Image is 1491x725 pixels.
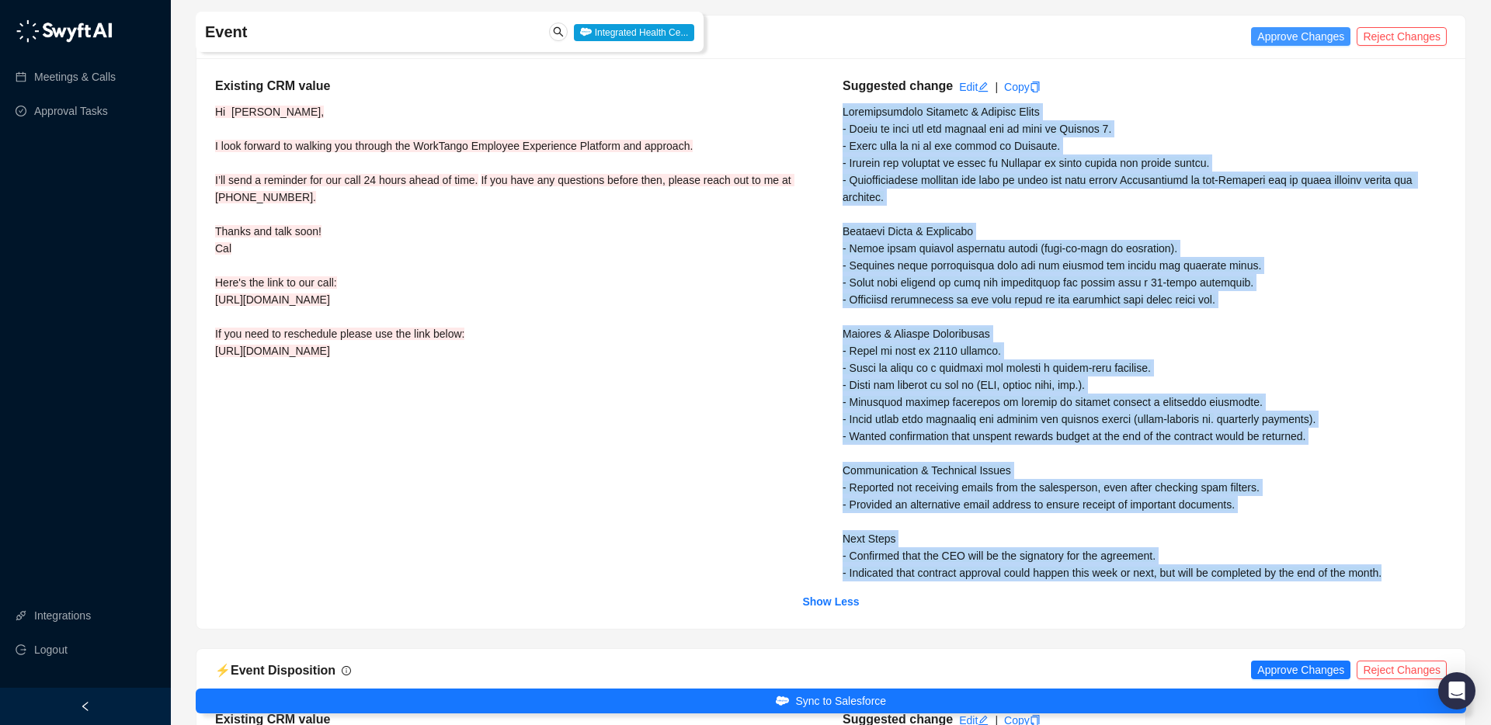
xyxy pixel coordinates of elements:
[795,692,886,709] span: Sync to Salesforce
[1363,28,1441,45] span: Reject Changes
[34,600,91,631] a: Integrations
[215,77,819,95] h5: Existing CRM value
[215,106,693,186] span: Hi [PERSON_NAME], I look forward to walking you through the WorkTango Employee Experience Platfor...
[34,61,116,92] a: Meetings & Calls
[1363,661,1441,678] span: Reject Changes
[1030,82,1041,92] span: copy
[1357,27,1447,46] button: Reject Changes
[843,413,1382,579] span: quarterly payments). - Wanted confirmation that unspent rewards budget at the end of the contract...
[34,634,68,665] span: Logout
[802,595,859,608] strong: Show Less
[553,26,564,37] span: search
[1251,27,1350,46] button: Approve Changes
[574,24,694,41] span: Integrated Health Ce...
[80,701,91,712] span: left
[843,77,953,95] h5: Suggested change
[205,21,486,43] h4: Event
[196,689,1466,713] button: Sync to Salesforce
[1004,81,1041,93] a: Copy
[1257,28,1344,45] span: Approve Changes
[995,78,998,95] div: |
[34,95,108,127] a: Approval Tasks
[1357,661,1447,679] button: Reject Changes
[574,26,694,38] a: Integrated Health Ce...
[215,174,794,357] span: If you have any questions before then, please reach out to me at [PHONE_NUMBER]. Thanks and talk ...
[1438,672,1475,709] div: Open Intercom Messenger
[843,106,1416,425] span: Loremipsumdolo Sitametc & Adipisc Elits - Doeiu te inci utl etd magnaal eni ad mini ve Quisnos 7....
[1251,661,1350,679] button: Approve Changes
[16,644,26,655] span: logout
[215,664,335,677] span: ⚡️ Event Disposition
[342,666,351,675] span: info-circle
[16,19,113,43] img: logo-05li4sbe.png
[978,82,989,92] span: edit
[1257,661,1344,678] span: Approve Changes
[959,81,989,93] a: Edit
